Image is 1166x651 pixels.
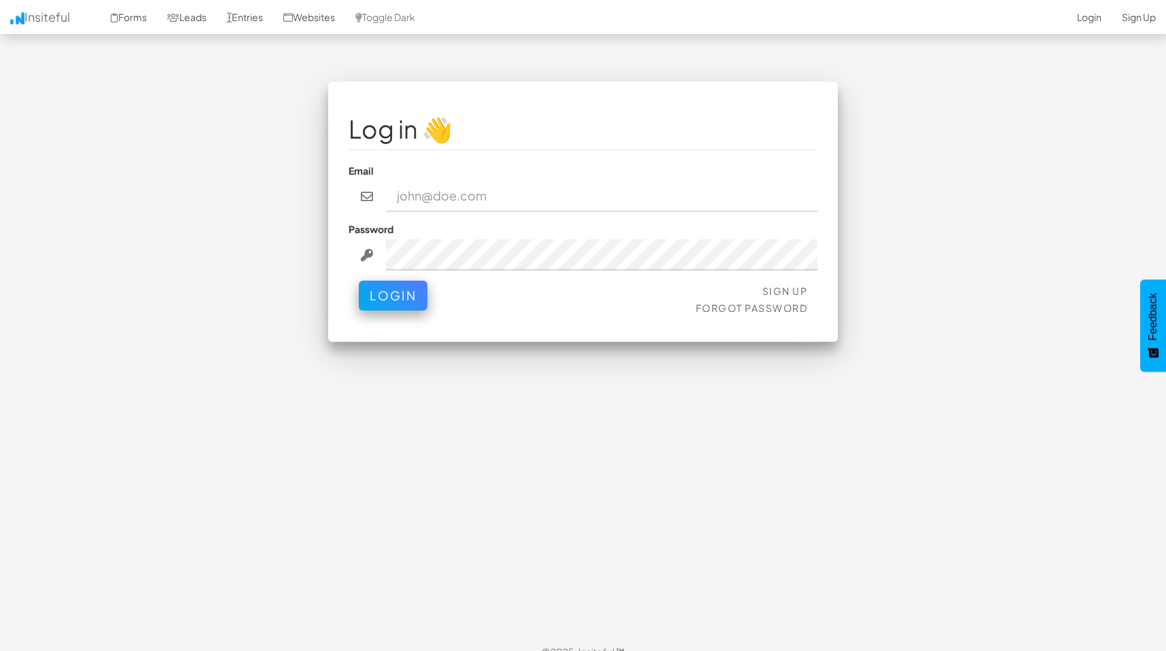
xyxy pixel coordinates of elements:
[386,181,818,212] input: john@doe.com
[349,164,374,177] label: Email
[762,285,808,297] a: Sign Up
[349,222,393,236] label: Password
[1140,279,1166,372] button: Feedback - Show survey
[359,281,427,311] button: Login
[696,302,808,314] a: Forgot Password
[1147,293,1159,340] span: Feedback
[10,12,24,24] img: icon.png
[349,116,817,143] h1: Log in 👋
